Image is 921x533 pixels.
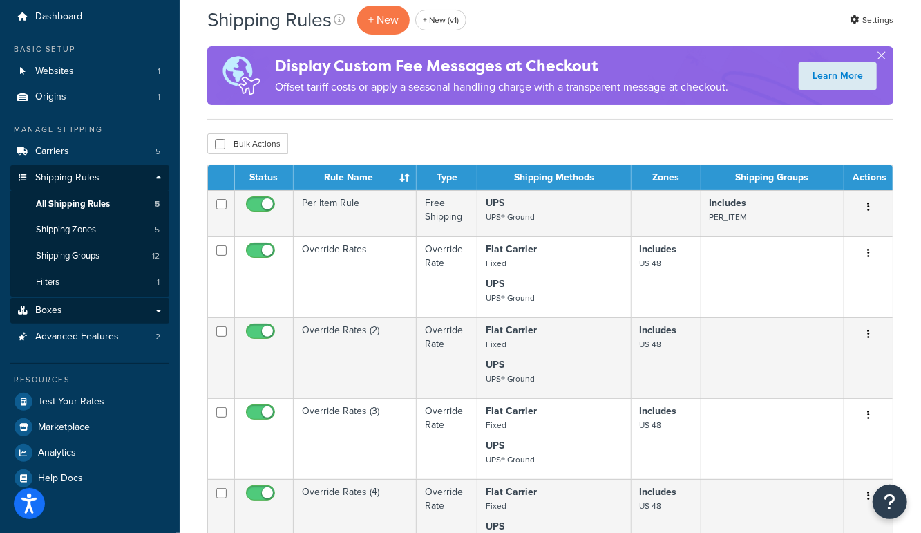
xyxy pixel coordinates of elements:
a: Origins 1 [10,84,169,110]
small: US 48 [640,338,662,350]
a: Filters 1 [10,270,169,295]
strong: Includes [710,196,747,210]
span: Origins [35,91,66,103]
small: US 48 [640,257,662,270]
strong: UPS [486,438,504,453]
small: UPS® Ground [486,211,535,223]
span: Shipping Rules [35,172,99,184]
a: Websites 1 [10,59,169,84]
strong: UPS [486,196,504,210]
a: + New (v1) [415,10,466,30]
td: Free Shipping [417,190,477,236]
th: Shipping Groups [701,165,844,190]
a: Test Your Rates [10,389,169,414]
td: Override Rates (3) [294,398,417,479]
small: US 48 [640,500,662,512]
a: Settings [850,10,893,30]
td: Override Rate [417,317,477,398]
small: UPS® Ground [486,453,535,466]
a: Shipping Zones 5 [10,217,169,243]
span: Advanced Features [35,331,119,343]
span: All Shipping Rules [36,198,110,210]
a: Shipping Groups 12 [10,243,169,269]
a: Dashboard [10,4,169,30]
strong: Includes [640,242,677,256]
th: Actions [844,165,893,190]
button: Bulk Actions [207,133,288,154]
span: 1 [158,66,160,77]
li: Shipping Groups [10,243,169,269]
h1: Shipping Rules [207,6,332,33]
td: Override Rates (2) [294,317,417,398]
span: Analytics [38,447,76,459]
h4: Display Custom Fee Messages at Checkout [275,55,728,77]
span: 1 [157,277,160,288]
div: Basic Setup [10,44,169,55]
small: US 48 [640,419,662,431]
th: Type [417,165,477,190]
strong: Flat Carrier [486,404,537,418]
a: Analytics [10,440,169,465]
a: Marketplace [10,415,169,440]
a: Carriers 5 [10,139,169,165]
span: 12 [152,250,160,262]
small: Fixed [486,338,506,350]
span: Marketplace [38,422,90,433]
span: 1 [158,91,160,103]
td: Override Rate [417,398,477,479]
th: Shipping Methods [477,165,631,190]
a: All Shipping Rules 5 [10,191,169,217]
span: Shipping Zones [36,224,96,236]
span: 5 [155,146,160,158]
a: Boxes [10,298,169,324]
p: + New [357,6,410,34]
li: Filters [10,270,169,295]
small: Fixed [486,419,506,431]
span: Filters [36,277,59,288]
strong: UPS [486,357,504,372]
td: Per Item Rule [294,190,417,236]
strong: Flat Carrier [486,485,537,499]
span: Carriers [35,146,69,158]
span: Websites [35,66,74,77]
li: Advanced Features [10,324,169,350]
th: Rule Name : activate to sort column ascending [294,165,417,190]
span: 2 [155,331,160,343]
span: Test Your Rates [38,396,104,408]
small: Fixed [486,500,506,512]
strong: Includes [640,323,677,337]
small: Fixed [486,257,506,270]
span: Boxes [35,305,62,317]
span: 5 [155,198,160,210]
a: Learn More [799,62,877,90]
li: Carriers [10,139,169,165]
a: Shipping Rules [10,165,169,191]
strong: UPS [486,277,504,291]
small: PER_ITEM [710,211,748,223]
strong: Flat Carrier [486,242,537,256]
a: Advanced Features 2 [10,324,169,350]
td: Override Rates [294,236,417,317]
th: Zones [632,165,701,190]
li: Websites [10,59,169,84]
td: Override Rate [417,236,477,317]
span: Shipping Groups [36,250,99,262]
li: Shipping Zones [10,217,169,243]
span: Dashboard [35,11,82,23]
span: 5 [155,224,160,236]
span: Help Docs [38,473,83,485]
div: Resources [10,374,169,386]
img: duties-banner-06bc72dcb5fe05cb3f9472aba00be2ae8eb53ab6f0d8bb03d382ba314ac3c341.png [207,46,275,105]
p: Offset tariff costs or apply a seasonal handling charge with a transparent message at checkout. [275,77,728,97]
li: Shipping Rules [10,165,169,297]
li: Origins [10,84,169,110]
a: Help Docs [10,466,169,491]
button: Open Resource Center [873,485,907,519]
strong: Flat Carrier [486,323,537,337]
